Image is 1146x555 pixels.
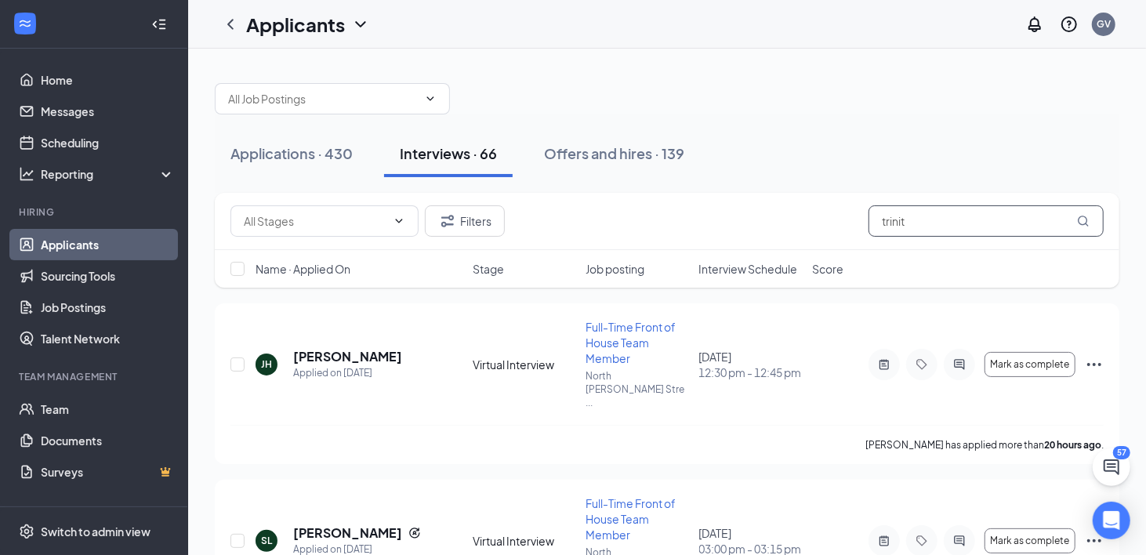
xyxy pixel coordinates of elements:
[221,15,240,34] svg: ChevronLeft
[586,496,676,542] span: Full-Time Front of House Team Member
[1093,502,1130,539] div: Open Intercom Messenger
[400,143,497,163] div: Interviews · 66
[293,524,402,542] h5: [PERSON_NAME]
[41,127,175,158] a: Scheduling
[586,261,644,277] span: Job posting
[912,358,931,371] svg: Tag
[1097,17,1111,31] div: GV
[41,260,175,292] a: Sourcing Tools
[1113,446,1130,459] div: 57
[393,215,405,227] svg: ChevronDown
[19,370,172,383] div: Team Management
[41,229,175,260] a: Applicants
[256,261,350,277] span: Name · Applied On
[865,438,1104,452] p: [PERSON_NAME] has applied more than .
[19,524,34,539] svg: Settings
[41,292,175,323] a: Job Postings
[985,352,1075,377] button: Mark as complete
[875,358,894,371] svg: ActiveNote
[293,365,402,381] div: Applied on [DATE]
[990,535,1069,546] span: Mark as complete
[473,533,576,549] div: Virtual Interview
[41,323,175,354] a: Talent Network
[699,349,803,380] div: [DATE]
[985,528,1075,553] button: Mark as complete
[438,212,457,230] svg: Filter
[1025,15,1044,34] svg: Notifications
[1085,355,1104,374] svg: Ellipses
[19,166,34,182] svg: Analysis
[586,369,689,409] p: North [PERSON_NAME] Stre ...
[261,357,272,371] div: JH
[912,535,931,547] svg: Tag
[424,92,437,105] svg: ChevronDown
[41,394,175,425] a: Team
[812,261,843,277] span: Score
[351,15,370,34] svg: ChevronDown
[151,16,167,32] svg: Collapse
[41,456,175,488] a: SurveysCrown
[1102,458,1121,477] svg: ChatActive
[950,535,969,547] svg: ActiveChat
[244,212,386,230] input: All Stages
[246,11,345,38] h1: Applicants
[41,524,151,539] div: Switch to admin view
[990,359,1069,370] span: Mark as complete
[425,205,505,237] button: Filter Filters
[408,527,421,539] svg: Reapply
[950,358,969,371] svg: ActiveChat
[230,143,353,163] div: Applications · 430
[1077,215,1090,227] svg: MagnifyingGlass
[869,205,1104,237] input: Search in interviews
[544,143,684,163] div: Offers and hires · 139
[1044,439,1101,451] b: 20 hours ago
[699,261,798,277] span: Interview Schedule
[41,425,175,456] a: Documents
[586,320,676,365] span: Full-Time Front of House Team Member
[293,348,402,365] h5: [PERSON_NAME]
[875,535,894,547] svg: ActiveNote
[228,90,418,107] input: All Job Postings
[41,96,175,127] a: Messages
[473,261,504,277] span: Stage
[1093,448,1130,486] button: ChatActive
[261,534,272,547] div: SL
[41,64,175,96] a: Home
[1085,531,1104,550] svg: Ellipses
[473,357,576,372] div: Virtual Interview
[699,365,803,380] span: 12:30 pm - 12:45 pm
[1060,15,1079,34] svg: QuestionInfo
[17,16,33,31] svg: WorkstreamLogo
[19,205,172,219] div: Hiring
[41,166,176,182] div: Reporting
